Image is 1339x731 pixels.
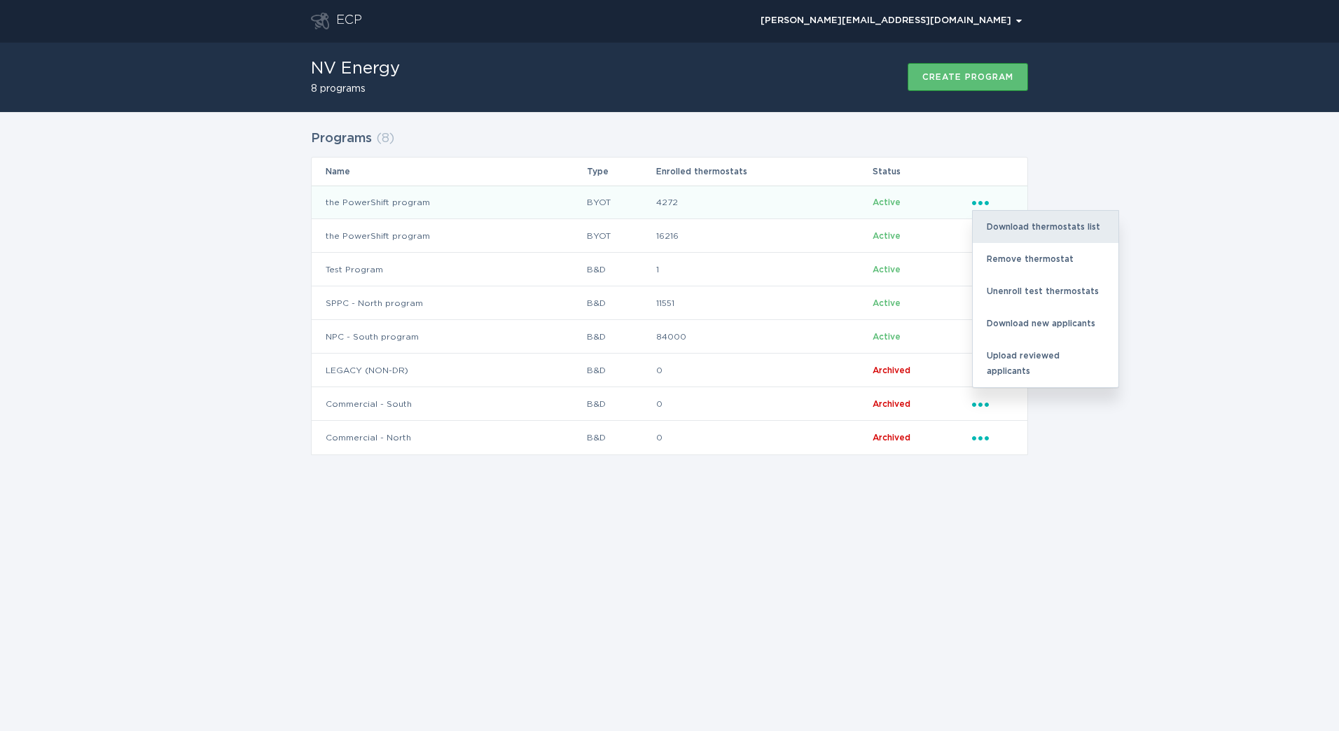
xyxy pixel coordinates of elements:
div: Upload reviewed applicants [973,340,1118,387]
td: NPC - South program [312,320,586,354]
h2: Programs [311,126,372,151]
td: Commercial - South [312,387,586,421]
td: 0 [655,354,872,387]
td: BYOT [586,219,655,253]
tr: 1d15b189bb4841f7a0043e8dad5f5fb7 [312,253,1027,286]
td: B&D [586,354,655,387]
span: Archived [873,433,910,442]
button: Open user account details [754,11,1028,32]
div: Download thermostats list [973,211,1118,243]
td: Test Program [312,253,586,286]
span: ( 8 ) [376,132,394,145]
button: Create program [908,63,1028,91]
tr: a03e689f29a4448196f87c51a80861dc [312,286,1027,320]
th: Status [872,158,971,186]
div: Popover menu [754,11,1028,32]
span: Archived [873,366,910,375]
tr: 3caaf8c9363d40c086ae71ab552dadaa [312,320,1027,354]
div: ECP [336,13,362,29]
td: 0 [655,421,872,454]
td: B&D [586,421,655,454]
td: 1 [655,253,872,286]
tr: 6ad4089a9ee14ed3b18f57c3ec8b7a15 [312,354,1027,387]
span: Active [873,198,901,207]
div: [PERSON_NAME][EMAIL_ADDRESS][DOMAIN_NAME] [761,17,1022,25]
td: the PowerShift program [312,186,586,219]
div: Download new applicants [973,307,1118,340]
td: 84000 [655,320,872,354]
td: SPPC - North program [312,286,586,320]
span: Active [873,232,901,240]
span: Active [873,265,901,274]
tr: Table Headers [312,158,1027,186]
div: Popover menu [972,396,1013,412]
div: Unenroll test thermostats [973,275,1118,307]
tr: 3428cbea457e408cb7b12efa83831df3 [312,219,1027,253]
div: Remove thermostat [973,243,1118,275]
div: Create program [922,73,1013,81]
td: 11551 [655,286,872,320]
td: B&D [586,286,655,320]
td: 16216 [655,219,872,253]
td: Commercial - North [312,421,586,454]
th: Type [586,158,655,186]
div: Popover menu [972,430,1013,445]
td: 4272 [655,186,872,219]
td: B&D [586,253,655,286]
td: the PowerShift program [312,219,586,253]
tr: 1fc7cf08bae64b7da2f142a386c1aedb [312,186,1027,219]
td: B&D [586,320,655,354]
span: Active [873,299,901,307]
button: Go to dashboard [311,13,329,29]
th: Name [312,158,586,186]
td: 0 [655,387,872,421]
span: Active [873,333,901,341]
td: B&D [586,387,655,421]
h2: 8 programs [311,84,400,94]
tr: 5753eebfd0614e638d7531d13116ea0c [312,421,1027,454]
h1: NV Energy [311,60,400,77]
th: Enrolled thermostats [655,158,872,186]
span: Archived [873,400,910,408]
td: LEGACY (NON-DR) [312,354,586,387]
tr: d4842dc55873476caf04843bf39dc303 [312,387,1027,421]
td: BYOT [586,186,655,219]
